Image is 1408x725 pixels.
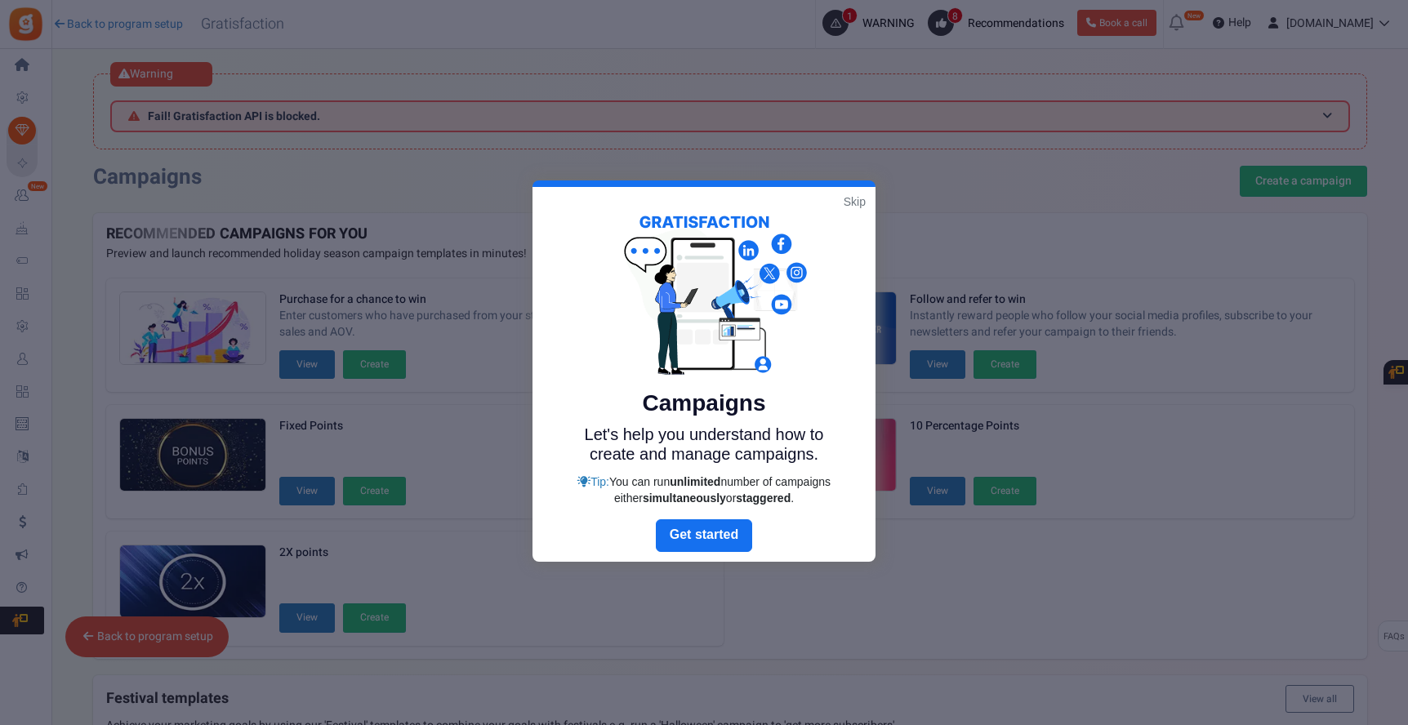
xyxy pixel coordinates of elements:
[569,474,839,506] div: Tip:
[569,390,839,416] h5: Campaigns
[844,193,866,210] a: Skip
[569,425,839,464] p: Let's help you understand how to create and manage campaigns.
[609,475,831,505] span: You can run number of campaigns either or .
[656,519,752,552] a: Next
[670,475,720,488] strong: unlimited
[643,491,726,505] strong: simultaneously
[736,491,791,505] strong: staggered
